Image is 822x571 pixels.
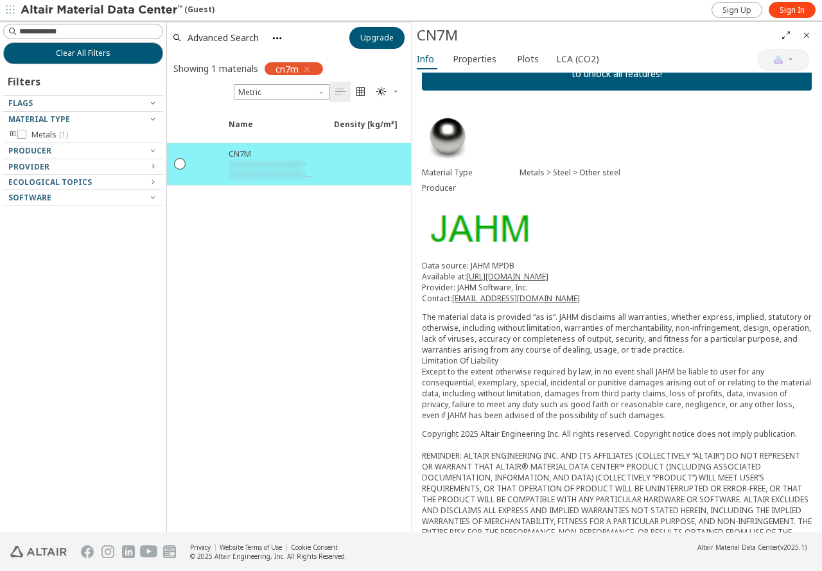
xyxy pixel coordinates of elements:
div: Producer [422,183,520,193]
div: Material Type [422,168,520,178]
button: Software [3,190,163,206]
div: Copyright 2025 Altair Engineering Inc. All rights reserved. Copyright notice does not imply publi... [422,428,812,570]
a: Sign In [769,2,816,18]
span: restricted [267,159,303,170]
button: Clear All Filters [3,42,163,64]
span: cn7m [275,63,299,75]
span: Flags [8,98,33,109]
button: AI Copilot [758,49,809,71]
span: Plots [517,49,539,69]
div: - - - - [229,159,326,180]
a: Privacy [190,543,211,552]
div: (v2025.1) [697,543,807,552]
span: LCA (CO2) [556,49,599,69]
button: Tile View [351,82,371,102]
a: [EMAIL_ADDRESS][DOMAIN_NAME] [452,293,580,304]
span: Density [kg/m³] [334,119,398,142]
div: (Guest) [21,4,214,17]
i:  [376,87,387,97]
div: Metals > Steel > Other steel [520,168,812,178]
img: Logo - Provider [422,206,535,250]
img: Material Type Image [422,111,473,163]
button: Upgrade [349,27,405,49]
a: [URL][DOMAIN_NAME] [466,271,548,282]
button: Close [796,25,817,46]
button: Material Type [3,112,163,127]
img: Altair Engineering [10,546,67,558]
span: Sign Up [722,5,751,15]
div: CN7M [417,25,776,46]
span: restricted [229,179,265,190]
span: Provider [8,161,49,172]
div: Filters [3,64,47,95]
span: Producer [8,145,51,156]
span: restricted [229,169,265,180]
a: Cookie Consent [291,543,338,552]
span: Metric [234,84,330,100]
i:  [335,87,345,97]
span: Sign In [780,5,805,15]
a: Website Terms of Use [220,543,282,552]
span: restricted [229,159,265,170]
p: Data source: JAHM MPDB Available at: Provider: JAHM Software, Inc. Contact: [422,260,812,304]
div: Showing 1 materials [173,62,258,75]
span: Name [229,119,253,142]
button: Theme [371,82,405,102]
span: Software [8,192,51,203]
button: Table View [330,82,351,102]
span: Name [221,119,326,142]
div: CN7M [229,148,326,159]
div: © 2025 Altair Engineering, Inc. All Rights Reserved. [190,552,347,561]
span: Advanced Search [188,33,259,42]
a: Sign Up [712,2,762,18]
span: Density [kg/m³] [326,119,432,142]
button: Producer [3,143,163,159]
span: ( 1 ) [59,129,68,140]
p: The material data is provided “as is“. JAHM disclaims all warranties, whether express, implied, s... [422,312,812,421]
button: Full Screen [776,25,796,46]
span: Expand [193,119,221,142]
span: Material Type [8,114,70,125]
i:  [356,87,366,97]
div: Unit System [234,84,330,100]
span: Clear All Filters [56,48,110,58]
button: Ecological Topics [3,175,163,190]
span: Metals [31,130,68,140]
p: to unlock all features! [566,67,667,80]
img: Altair Material Data Center [21,4,184,17]
span: Altair Material Data Center [697,543,778,552]
button: Provider [3,159,163,175]
i: toogle group [8,130,17,140]
span: Upgrade [360,33,394,43]
button: Flags [3,96,163,111]
span: Ecological Topics [8,177,92,188]
span: Info [417,49,434,69]
span: Properties [453,49,496,69]
span: restricted [267,169,303,180]
img: AI Copilot [773,55,783,65]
